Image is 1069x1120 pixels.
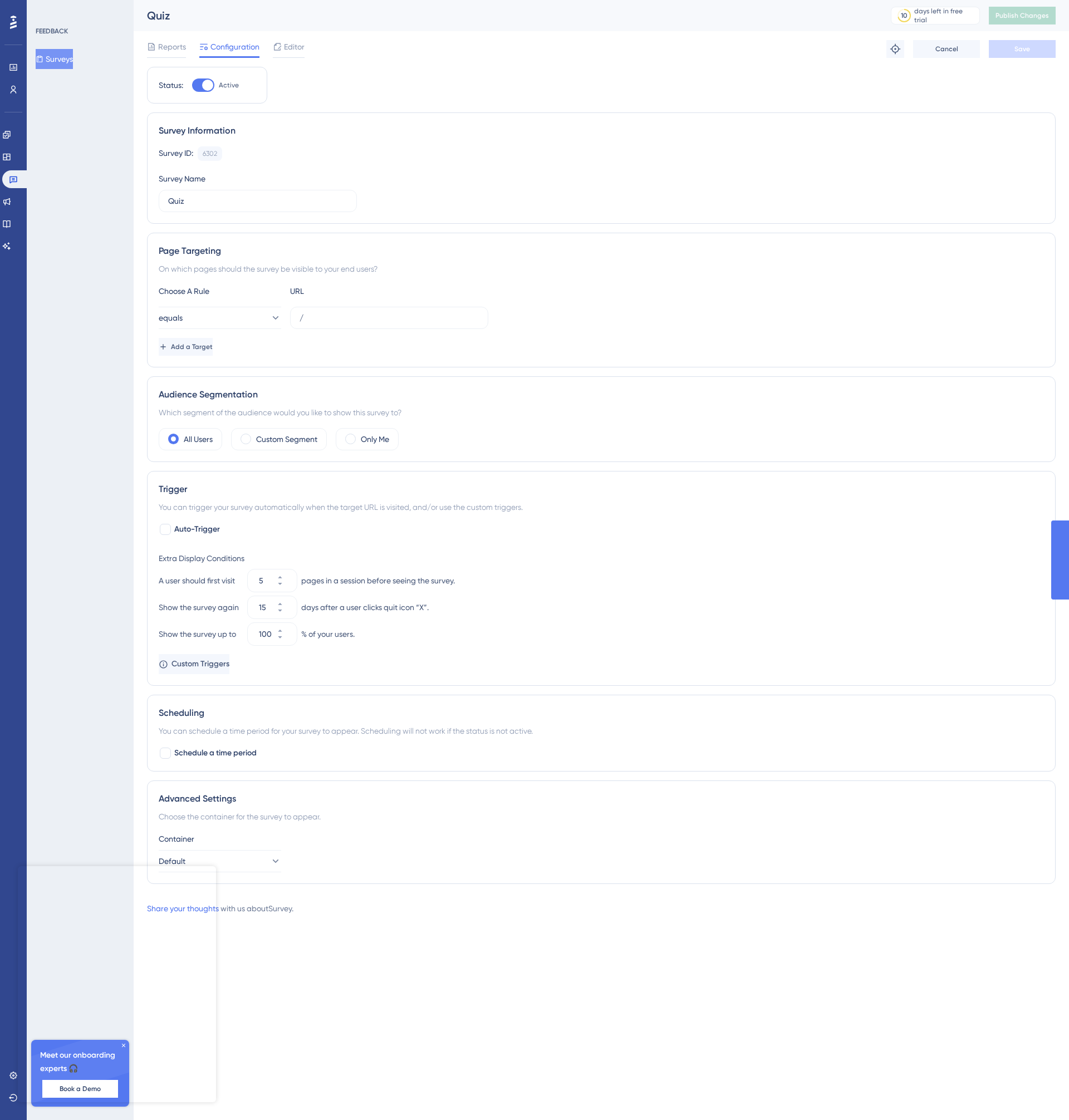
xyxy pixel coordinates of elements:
[914,7,976,24] div: days left in free trial
[159,706,1044,720] div: Scheduling
[147,8,863,23] div: Quiz
[159,244,1044,258] div: Page Targeting
[256,433,317,446] label: Custom Segment
[284,40,305,53] span: Editor
[159,388,1044,401] div: Audience Segmentation
[989,7,1056,24] button: Publish Changes
[290,284,413,298] div: URL
[210,40,259,53] span: Configuration
[159,654,229,674] button: Custom Triggers
[301,627,355,641] div: % of your users.
[159,627,243,641] div: Show the survey up to
[159,552,1044,565] div: Extra Display Conditions
[159,792,1044,805] div: Advanced Settings
[168,195,347,207] input: Type your Survey name
[159,406,1044,419] div: Which segment of the audience would you like to show this survey to?
[171,657,229,671] span: Custom Triggers
[159,172,205,185] div: Survey Name
[159,810,1044,823] div: Choose the container for the survey to appear.
[935,45,958,53] span: Cancel
[184,433,213,446] label: All Users
[203,149,217,158] div: 6302
[301,574,455,587] div: pages in a session before seeing the survey.
[171,342,213,351] span: Add a Target
[159,124,1044,137] div: Survey Information
[159,854,185,868] span: Default
[901,11,908,20] div: 10
[989,40,1056,58] button: Save
[147,902,293,915] div: with us about Survey .
[996,11,1049,20] span: Publish Changes
[159,307,281,329] button: equals
[159,601,243,614] div: Show the survey again
[36,49,73,69] button: Surveys
[159,146,193,161] div: Survey ID:
[1014,45,1030,53] span: Save
[361,433,389,446] label: Only Me
[159,483,1044,496] div: Trigger
[159,832,1044,846] div: Container
[174,523,220,536] span: Auto-Trigger
[159,78,183,92] div: Status:
[36,27,68,36] div: FEEDBACK
[913,40,980,58] button: Cancel
[159,724,1044,738] div: You can schedule a time period for your survey to appear. Scheduling will not work if the status ...
[1022,1076,1056,1109] iframe: UserGuiding AI Assistant Launcher
[159,262,1044,276] div: On which pages should the survey be visible to your end users?
[219,81,239,90] span: Active
[301,601,429,614] div: days after a user clicks quit icon “X”.
[159,850,281,872] button: Default
[159,311,183,325] span: equals
[174,746,257,760] span: Schedule a time period
[300,312,479,324] input: yourwebsite.com/path
[159,574,243,587] div: A user should first visit
[159,284,281,298] div: Choose A Rule
[158,40,186,53] span: Reports
[159,338,213,356] button: Add a Target
[159,500,1044,514] div: You can trigger your survey automatically when the target URL is visited, and/or use the custom t...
